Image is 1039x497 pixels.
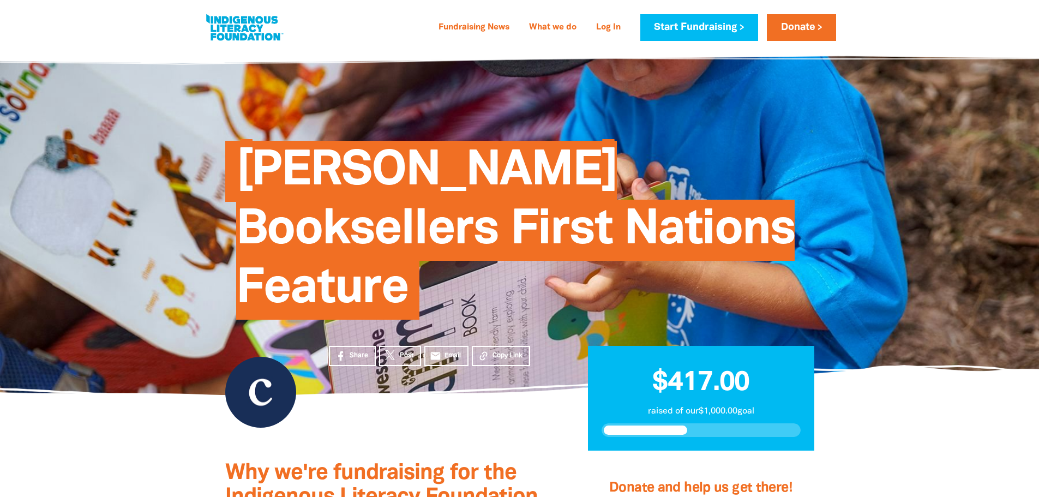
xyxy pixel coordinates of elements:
span: $417.00 [652,370,749,396]
p: raised of our $1,000.00 goal [602,405,801,418]
a: Start Fundraising [640,14,758,41]
a: Donate [767,14,836,41]
a: Fundraising News [432,19,516,37]
span: Email [445,351,461,361]
span: Copy Link [493,351,522,361]
span: [PERSON_NAME] Booksellers First Nations Feature [236,149,795,320]
a: Log In [590,19,627,37]
span: Post [400,351,413,361]
span: Share [350,351,368,361]
button: Copy Link [472,346,530,366]
a: What we do [522,19,583,37]
a: emailEmail [424,346,469,366]
a: Share [329,346,376,366]
a: Post [379,346,421,366]
i: email [430,350,441,362]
